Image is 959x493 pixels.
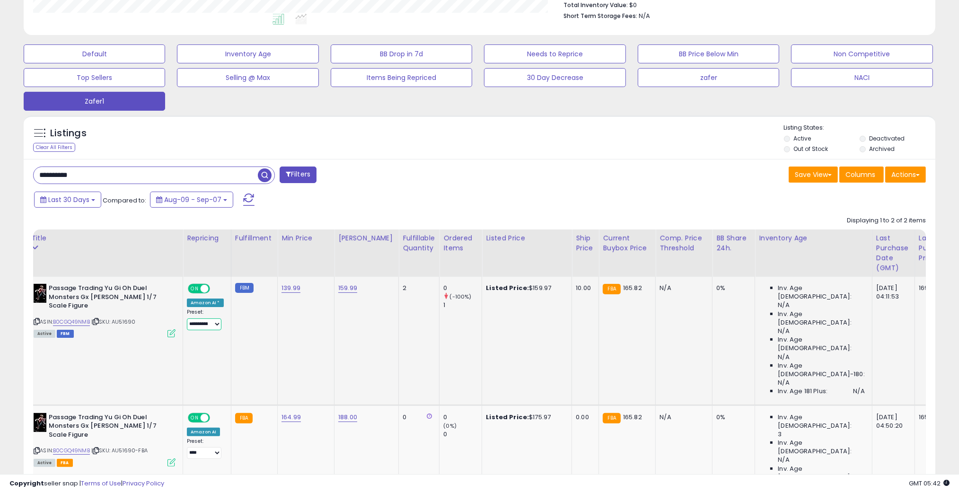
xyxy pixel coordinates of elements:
button: Default [24,44,165,63]
label: Archived [869,145,895,153]
span: 165.82 [623,283,642,292]
b: Passage Trading Yu Gi Oh Duel Monsters Gx [PERSON_NAME] 1/7 Scale Figure [49,284,164,313]
div: [PERSON_NAME] [338,233,395,243]
div: N/A [660,413,705,422]
div: Fulfillable Quantity [403,233,435,253]
div: 0 [443,413,482,422]
span: All listings currently available for purchase on Amazon [34,459,55,467]
button: Filters [280,167,317,183]
span: | SKU: AU51690-FBA [91,447,148,454]
span: 2025-10-9 05:42 GMT [909,479,950,488]
b: Listed Price: [486,413,529,422]
label: Deactivated [869,134,905,142]
a: 139.99 [282,283,300,293]
small: FBA [603,284,620,294]
span: Inv. Age [DEMOGRAPHIC_DATA]: [778,413,864,430]
div: 0% [716,413,748,422]
button: NACI [791,68,933,87]
span: Compared to: [103,196,146,205]
b: Listed Price: [486,283,529,292]
span: Inv. Age [DEMOGRAPHIC_DATA]: [778,310,864,327]
button: BB Price Below Min [638,44,779,63]
button: 30 Day Decrease [484,68,625,87]
div: Comp. Price Threshold [660,233,708,253]
span: Last 30 Days [48,195,89,204]
div: Min Price [282,233,330,243]
span: FBA [57,459,73,467]
button: BB Drop in 7d [331,44,472,63]
a: B0CGQ49NMB [53,318,90,326]
span: ON [189,285,201,293]
a: B0CGQ49NMB [53,447,90,455]
div: ASIN: [34,284,176,336]
div: Preset: [187,438,224,459]
button: Zafer1 [24,92,165,111]
div: Ship Price [576,233,595,253]
div: $175.97 [486,413,564,422]
span: | SKU: AU51690 [91,318,135,326]
h5: Listings [50,127,87,140]
div: Current Buybox Price [603,233,651,253]
span: Inv. Age [DEMOGRAPHIC_DATA]: [778,439,864,456]
b: Total Inventory Value: [563,1,628,9]
span: Columns [845,170,875,179]
span: Inv. Age [DEMOGRAPHIC_DATA]: [778,465,864,482]
span: N/A [639,11,650,20]
a: 159.99 [338,283,357,293]
span: FBM [57,330,74,338]
button: Save View [789,167,838,183]
div: 0% [716,284,748,292]
button: Actions [885,167,926,183]
span: N/A [778,379,789,387]
div: Amazon AI * [187,299,224,307]
div: Clear All Filters [33,143,75,152]
span: Inv. Age [DEMOGRAPHIC_DATA]-180: [778,361,864,379]
div: 0 [443,430,482,439]
small: FBM [235,283,254,293]
div: [DATE] 04:11:53 [876,284,907,301]
div: Fulfillment [235,233,273,243]
div: 165.77 [919,413,950,422]
div: ASIN: [34,413,176,466]
div: Repricing [187,233,227,243]
div: 0.00 [576,413,591,422]
span: 3 [778,430,782,439]
a: Privacy Policy [123,479,164,488]
button: Selling @ Max [177,68,318,87]
div: Last Purchase Price [919,233,953,263]
a: 188.00 [338,413,357,422]
button: Needs to Reprice [484,44,625,63]
img: 31sNWn2CNEL._SL40_.jpg [34,413,46,432]
div: Last Purchase Date (GMT) [876,233,911,273]
span: OFF [209,414,224,422]
span: 165.82 [623,413,642,422]
div: Listed Price [486,233,568,243]
button: Columns [839,167,884,183]
small: FBA [235,413,253,423]
span: N/A [778,327,789,335]
div: seller snap | | [9,479,164,488]
div: 169.00 [919,284,950,292]
div: BB Share 24h. [716,233,751,253]
span: Inv. Age [DEMOGRAPHIC_DATA]: [778,284,864,301]
div: [DATE] 04:50:20 [876,413,907,430]
button: Last 30 Days [34,192,101,208]
div: 0 [403,413,432,422]
small: FBA [603,413,620,423]
small: (0%) [443,422,457,430]
div: 1 [443,301,482,309]
button: Items Being Repriced [331,68,472,87]
button: Inventory Age [177,44,318,63]
span: N/A [853,387,864,396]
small: (-100%) [449,293,471,300]
b: Short Term Storage Fees: [563,12,637,20]
span: Inv. Age 181 Plus: [778,387,827,396]
button: zafer [638,68,779,87]
span: N/A [778,301,789,309]
div: 2 [403,284,432,292]
div: Preset: [187,309,224,330]
span: Aug-09 - Sep-07 [164,195,221,204]
div: Displaying 1 to 2 of 2 items [847,216,926,225]
span: Inv. Age [DEMOGRAPHIC_DATA]: [778,335,864,352]
span: All listings currently available for purchase on Amazon [34,330,55,338]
